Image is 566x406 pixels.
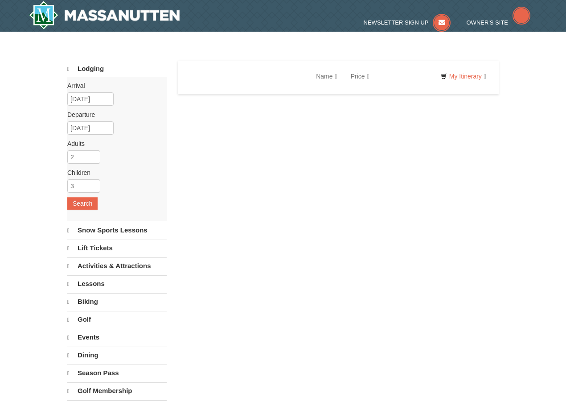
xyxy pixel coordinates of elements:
[67,222,167,239] a: Snow Sports Lessons
[67,275,167,292] a: Lessons
[67,382,167,399] a: Golf Membership
[67,139,160,148] label: Adults
[67,329,167,346] a: Events
[29,1,180,29] a: Massanutten Resort
[67,61,167,77] a: Lodging
[309,67,344,85] a: Name
[67,365,167,381] a: Season Pass
[67,347,167,364] a: Dining
[67,293,167,310] a: Biking
[67,110,160,119] label: Departure
[435,70,492,83] a: My Itinerary
[67,168,160,177] label: Children
[67,257,167,274] a: Activities & Attractions
[67,197,98,210] button: Search
[29,1,180,29] img: Massanutten Resort Logo
[67,81,160,90] label: Arrival
[467,19,531,26] a: Owner's Site
[364,19,451,26] a: Newsletter Sign Up
[344,67,376,85] a: Price
[67,311,167,328] a: Golf
[467,19,509,26] span: Owner's Site
[67,240,167,257] a: Lift Tickets
[364,19,429,26] span: Newsletter Sign Up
